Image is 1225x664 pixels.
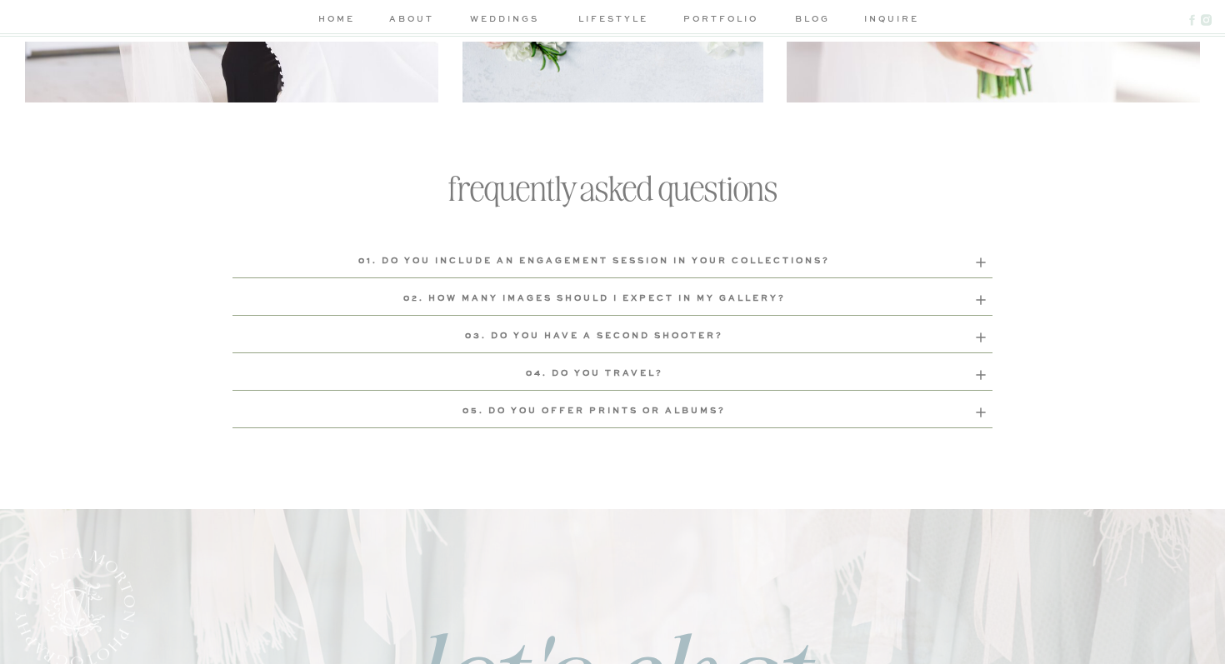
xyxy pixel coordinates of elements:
b: 03. Do you have a second shooter? [465,332,723,340]
b: 01. Do you include an engagement session in your collections? [358,257,830,265]
h2: frequently asked questions [419,167,807,209]
a: 05. Do you offer prints or albums? [232,403,956,422]
a: weddings [465,12,544,29]
a: 02. How many images should I expect in my gallery? [232,291,956,309]
b: 02. How many images should I expect in my gallery? [403,294,786,302]
a: 04. Do you travel? [232,366,956,384]
b: 05. Do you offer prints or albums? [462,407,726,415]
a: home [314,12,358,29]
a: 03. Do you have a second shooter? [232,328,956,347]
a: portfolio [681,12,760,29]
a: about [387,12,437,29]
a: blog [788,12,836,29]
a: inquire [864,12,912,29]
a: 01. Do you include an engagement session in your collections? [232,253,956,272]
a: lifestyle [573,12,652,29]
b: 04. Do you travel? [526,369,663,377]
